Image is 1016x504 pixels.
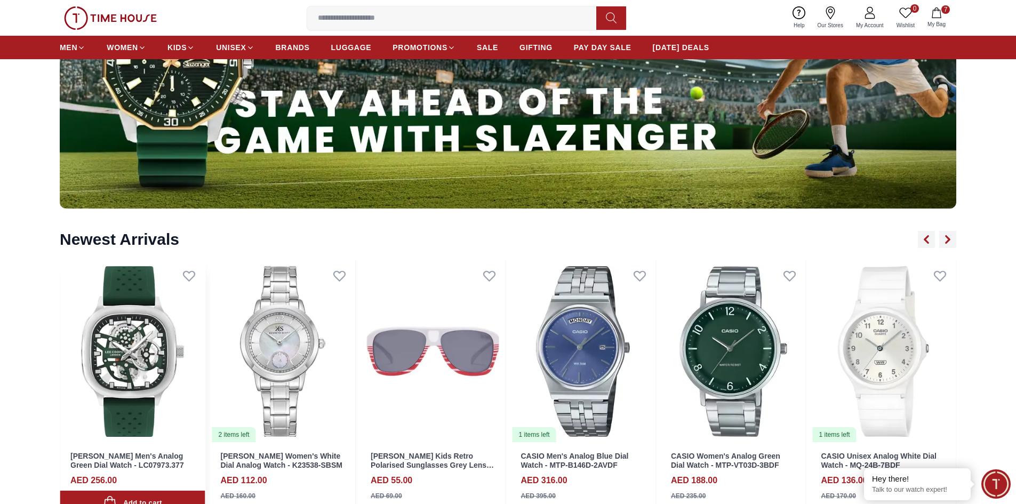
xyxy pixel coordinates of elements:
img: ... [64,6,157,30]
span: My Bag [923,20,950,28]
div: 1 items left [513,427,556,442]
img: Lee Cooper Kids Retro Polarised Sunglasses Grey Lens - LCK108C03 [360,260,506,443]
span: UNISEX [216,42,246,53]
a: 0Wishlist [890,4,921,31]
span: GIFTING [519,42,553,53]
div: Chat Widget [981,469,1011,499]
a: Help [787,4,811,31]
a: Our Stores [811,4,850,31]
a: BRANDS [276,38,310,57]
h4: AED 256.00 [70,474,117,487]
img: Lee Cooper Men's Analog Green Dial Watch - LC07973.377 [60,260,205,443]
a: PAY DAY SALE [574,38,631,57]
h4: AED 136.00 [821,474,868,487]
img: Kenneth Scott Women's White Dial Analog Watch - K23538-SBSM [210,260,356,443]
a: CASIO Unisex Analog White Dial Watch - MQ-24B-7BDF1 items left [811,260,956,443]
img: CASIO Women's Analog Green Dial Watch - MTP-VT03D-3BDF [660,260,806,443]
p: Talk to our watch expert! [872,485,963,494]
span: 7 [941,5,950,14]
div: Hey there! [872,474,963,484]
span: BRANDS [276,42,310,53]
a: SALE [477,38,498,57]
span: PAY DAY SALE [574,42,631,53]
span: Our Stores [813,21,847,29]
a: CASIO Men's Analog Blue Dial Watch - MTP-B146D-2AVDF1 items left [510,260,656,443]
span: LUGGAGE [331,42,372,53]
span: MEN [60,42,77,53]
span: My Account [852,21,888,29]
a: KIDS [167,38,195,57]
span: Help [789,21,809,29]
span: KIDS [167,42,187,53]
button: 7My Bag [921,5,952,30]
a: UNISEX [216,38,254,57]
a: CASIO Women's Analog Green Dial Watch - MTP-VT03D-3BDF [671,452,780,469]
a: CASIO Unisex Analog White Dial Watch - MQ-24B-7BDF [821,452,937,469]
a: MEN [60,38,85,57]
span: PROMOTIONS [393,42,447,53]
a: LUGGAGE [331,38,372,57]
img: CASIO Men's Analog Blue Dial Watch - MTP-B146D-2AVDF [510,260,656,443]
span: [DATE] DEALS [653,42,709,53]
a: PROMOTIONS [393,38,455,57]
div: AED 69.00 [371,491,402,501]
div: 2 items left [212,427,256,442]
img: CASIO Unisex Analog White Dial Watch - MQ-24B-7BDF [811,260,956,443]
a: Kenneth Scott Women's White Dial Analog Watch - K23538-SBSM2 items left [210,260,356,443]
a: [PERSON_NAME] Women's White Dial Analog Watch - K23538-SBSM [221,452,342,469]
div: AED 170.00 [821,491,856,501]
a: CASIO Men's Analog Blue Dial Watch - MTP-B146D-2AVDF [521,452,629,469]
a: [PERSON_NAME] Kids Retro Polarised Sunglasses Grey Lens - LCK108C03 [371,452,494,478]
div: AED 160.00 [221,491,255,501]
span: 0 [910,4,919,13]
h4: AED 188.00 [671,474,717,487]
span: Wishlist [892,21,919,29]
a: GIFTING [519,38,553,57]
a: WOMEN [107,38,146,57]
div: AED 235.00 [671,491,706,501]
h4: AED 55.00 [371,474,412,487]
h4: AED 112.00 [221,474,267,487]
div: AED 395.00 [521,491,556,501]
span: WOMEN [107,42,138,53]
a: [PERSON_NAME] Men's Analog Green Dial Watch - LC07973.377 [70,452,184,469]
h4: AED 316.00 [521,474,567,487]
a: [DATE] DEALS [653,38,709,57]
div: 1 items left [813,427,857,442]
span: SALE [477,42,498,53]
h2: Newest Arrivals [60,230,179,249]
